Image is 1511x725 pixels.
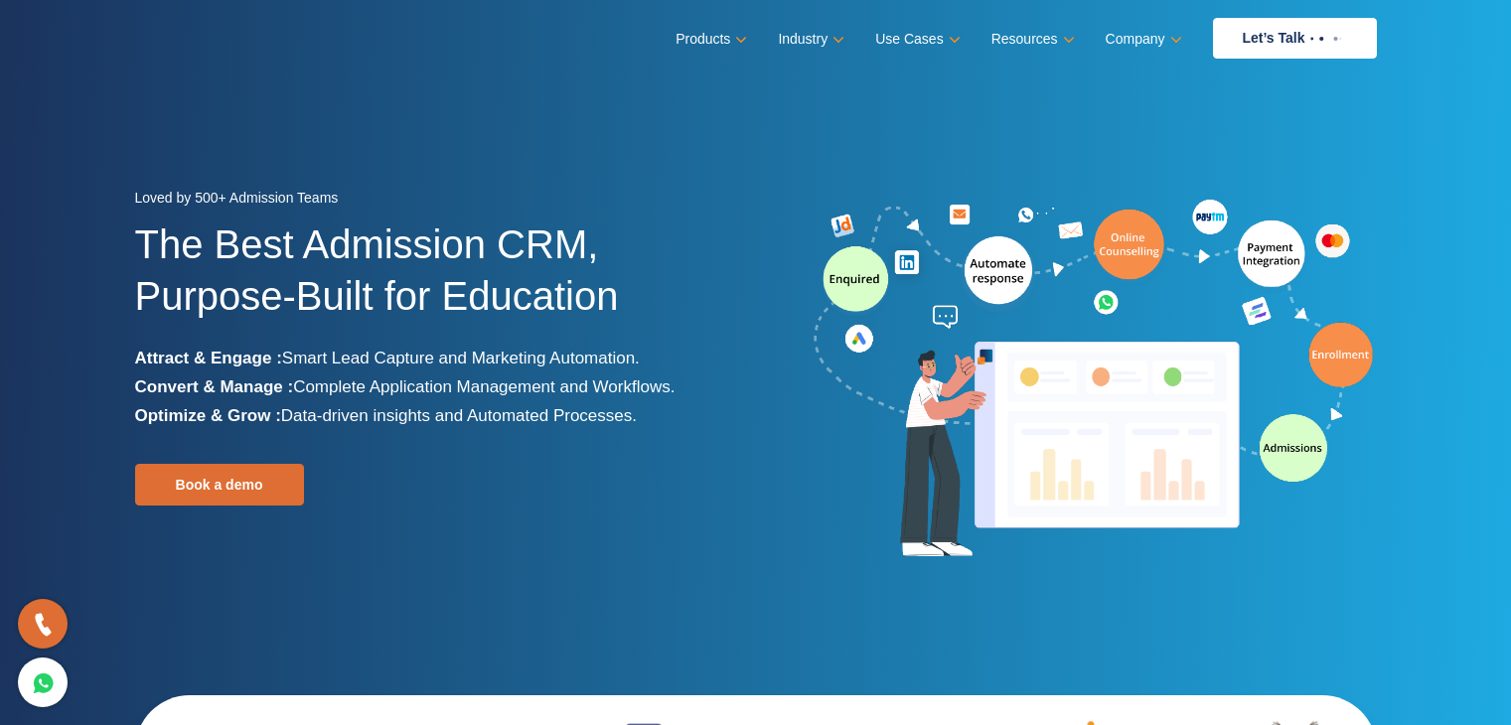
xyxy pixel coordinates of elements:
a: Company [1106,25,1178,54]
div: Loved by 500+ Admission Teams [135,184,741,218]
b: Optimize & Grow : [135,406,281,425]
b: Attract & Engage : [135,349,282,367]
a: Products [676,25,743,54]
a: Industry [778,25,840,54]
a: Book a demo [135,464,304,506]
span: Smart Lead Capture and Marketing Automation. [282,349,640,367]
img: admission-software-home-page-header [811,195,1377,565]
span: Complete Application Management and Workflows. [293,377,675,396]
a: Resources [991,25,1071,54]
a: Let’s Talk [1213,18,1377,59]
span: Data-driven insights and Automated Processes. [281,406,637,425]
h1: The Best Admission CRM, Purpose-Built for Education [135,218,741,344]
b: Convert & Manage : [135,377,294,396]
a: Use Cases [875,25,956,54]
